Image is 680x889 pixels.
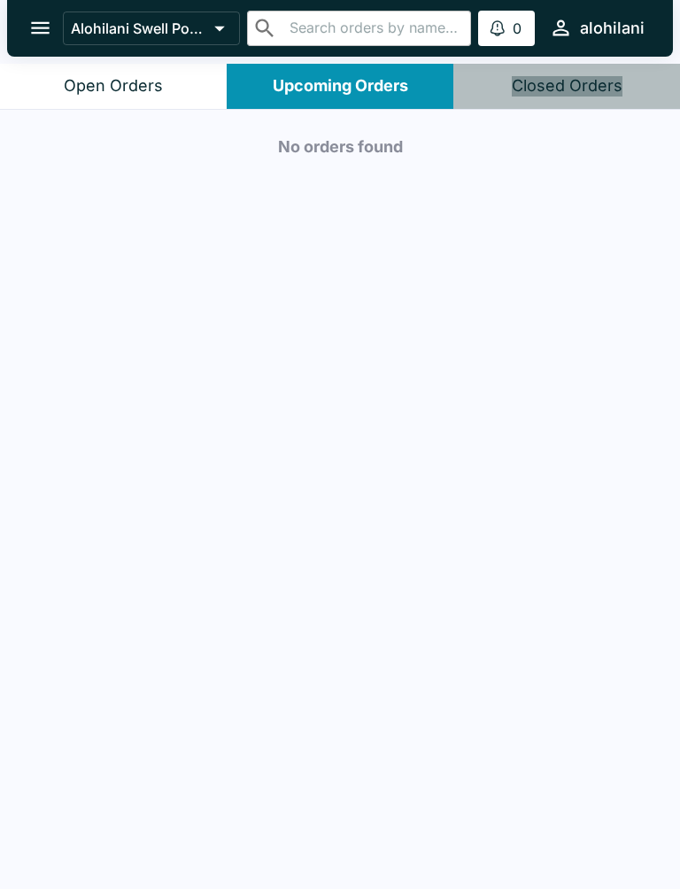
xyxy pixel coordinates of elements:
[273,76,408,97] div: Upcoming Orders
[512,76,622,97] div: Closed Orders
[284,16,463,41] input: Search orders by name or phone number
[63,12,240,45] button: Alohilani Swell Pool & Bar
[64,76,163,97] div: Open Orders
[513,19,522,37] p: 0
[580,18,645,39] div: alohilani
[542,9,652,47] button: alohilani
[18,5,63,50] button: open drawer
[71,19,207,37] p: Alohilani Swell Pool & Bar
